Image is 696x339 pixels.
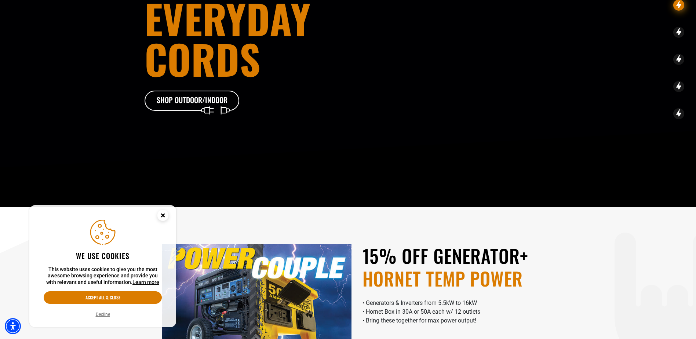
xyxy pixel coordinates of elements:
a: This website uses cookies to give you the most awesome browsing experience and provide you with r... [132,279,159,285]
button: Close this option [150,205,176,228]
h2: We use cookies [44,251,162,260]
h2: 15% OFF GENERATOR+ [362,244,552,290]
p: • Generators & Inverters from 5.5kW to 16kW • Hornet Box in 30A or 50A each w/ 12 outlets • Bring... [362,299,552,325]
span: HORNET TEMP POWER [362,267,552,290]
div: Accessibility Menu [5,318,21,334]
p: This website uses cookies to give you the most awesome browsing experience and provide you with r... [44,266,162,286]
button: Decline [94,311,112,318]
button: Accept all & close [44,291,162,304]
aside: Cookie Consent [29,205,176,328]
a: Shop Outdoor/Indoor [145,91,240,111]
